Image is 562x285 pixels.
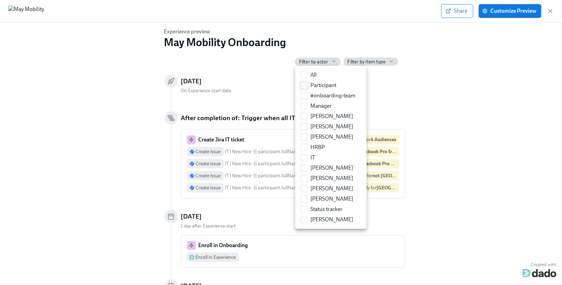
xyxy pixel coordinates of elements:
span: [PERSON_NAME] [310,185,353,192]
span: [PERSON_NAME] [310,133,353,141]
span: [PERSON_NAME] [310,113,353,120]
span: [PERSON_NAME] [310,164,353,172]
span: #onboarding-team [310,92,356,99]
span: IT [310,154,315,161]
span: [PERSON_NAME] [310,216,353,223]
span: [PERSON_NAME] [310,123,353,130]
span: Manager [310,102,332,110]
span: [PERSON_NAME] [310,195,353,203]
span: Status tracker [310,205,342,213]
span: All [310,71,317,79]
span: Participant [310,82,336,89]
span: HRBP [310,144,325,151]
span: [PERSON_NAME] [310,175,353,182]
